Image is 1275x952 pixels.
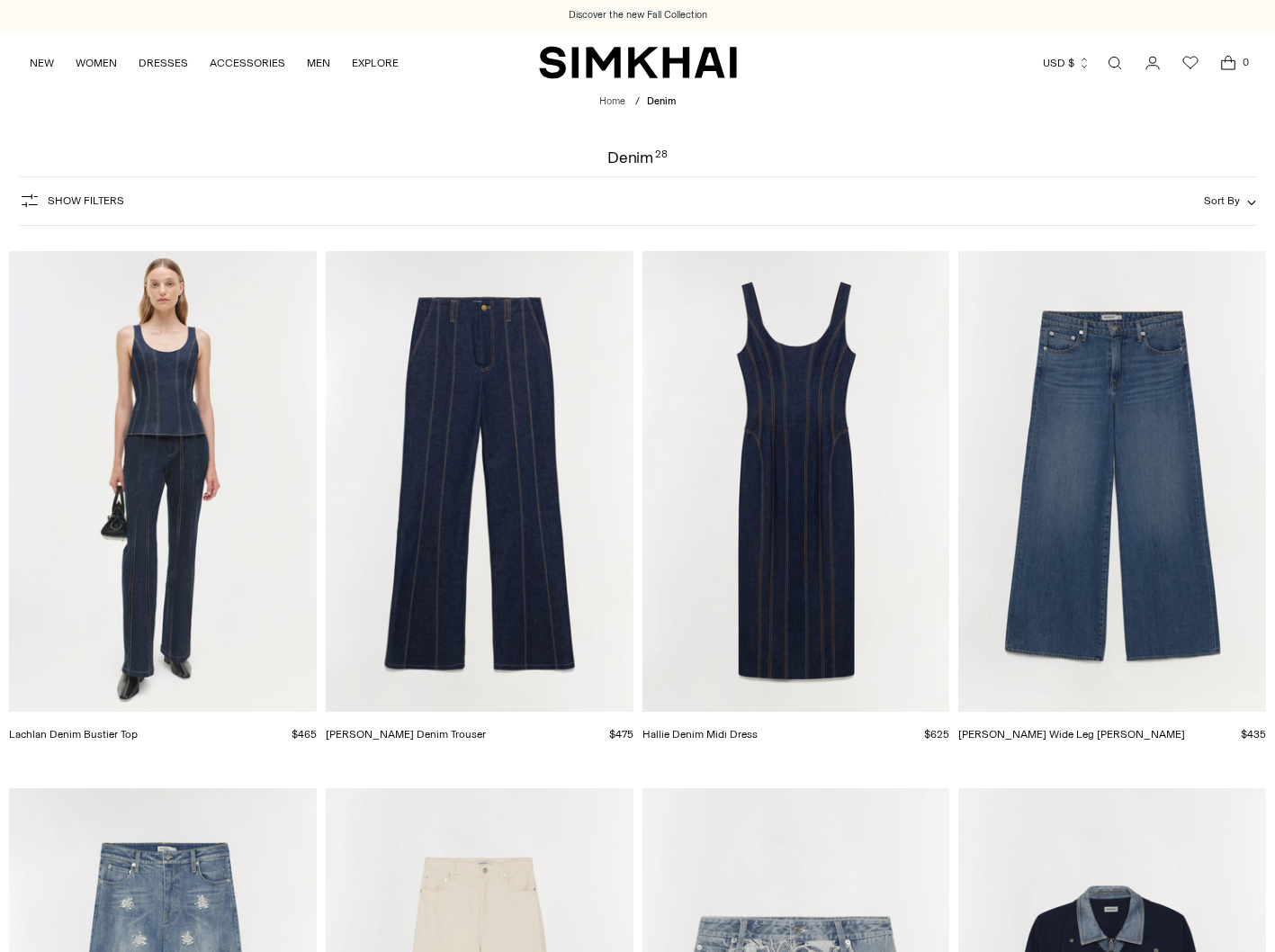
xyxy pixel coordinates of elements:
[599,95,625,107] a: Home
[635,94,640,110] div: /
[642,728,758,741] a: Hallie Denim Midi Dress
[609,728,633,741] span: $475
[924,728,949,741] span: $625
[76,43,117,83] a: WOMEN
[352,43,399,83] a: EXPLORE
[1043,43,1091,83] button: USD $
[48,194,124,207] span: Show Filters
[30,43,54,83] a: NEW
[1210,45,1246,81] a: Open cart modal
[958,251,1266,713] a: Arlo Wide Leg Jean
[642,251,950,713] a: Hallie Denim Midi Dress
[1172,45,1208,81] a: Wishlist
[1241,728,1266,741] span: $435
[655,149,668,166] div: 28
[1204,194,1240,207] span: Sort By
[292,728,317,741] span: $465
[539,45,737,80] a: SIMKHAI
[647,95,676,107] span: Denim
[9,251,317,713] a: Lachlan Denim Bustier Top
[139,43,188,83] a: DRESSES
[19,186,124,215] button: Show Filters
[958,728,1185,741] a: [PERSON_NAME] Wide Leg [PERSON_NAME]
[1097,45,1133,81] a: Open search modal
[569,8,707,22] a: Discover the new Fall Collection
[326,728,486,741] a: [PERSON_NAME] Denim Trouser
[9,728,138,741] a: Lachlan Denim Bustier Top
[1135,45,1171,81] a: Go to the account page
[1237,54,1253,70] span: 0
[326,251,633,713] a: Ansel Denim Trouser
[599,94,676,110] nav: breadcrumbs
[1204,191,1256,211] button: Sort By
[210,43,285,83] a: ACCESSORIES
[307,43,330,83] a: MEN
[607,149,668,166] h1: Denim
